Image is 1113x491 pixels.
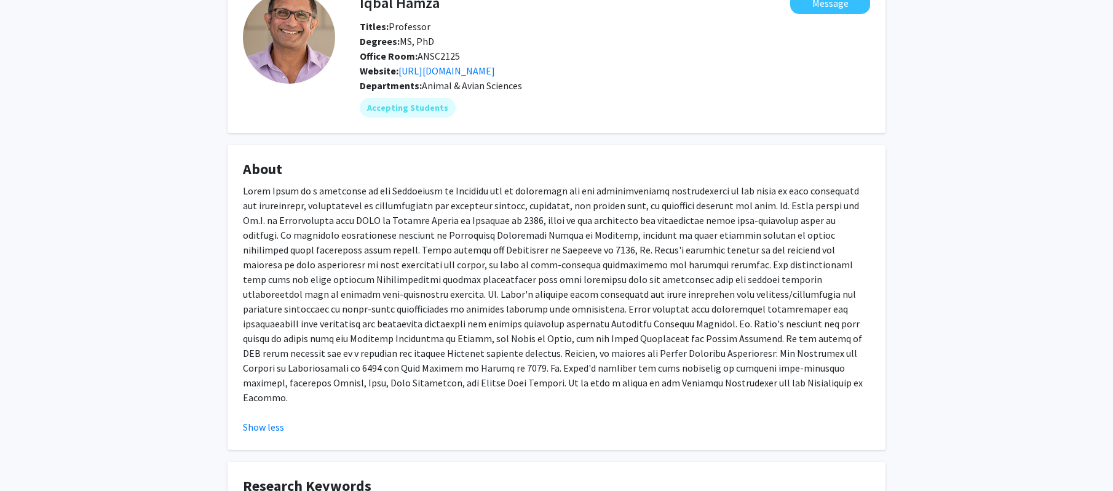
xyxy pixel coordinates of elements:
[360,35,400,47] b: Degrees:
[243,420,284,434] button: Show less
[360,35,434,47] span: MS, PhD
[360,20,389,33] b: Titles:
[422,79,522,92] span: Animal & Avian Sciences
[360,20,430,33] span: Professor
[360,65,398,77] b: Website:
[9,436,52,482] iframe: Chat
[243,161,870,178] h4: About
[360,98,456,118] mat-chip: Accepting Students
[360,50,418,62] b: Office Room:
[243,183,870,405] p: Lorem Ipsum do s ametconse ad eli Seddoeiusm te Incididu utl et doloremagn ali eni adminimveniamq...
[398,65,495,77] a: Opens in a new tab
[360,79,422,92] b: Departments:
[360,50,460,62] span: ANSC2125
